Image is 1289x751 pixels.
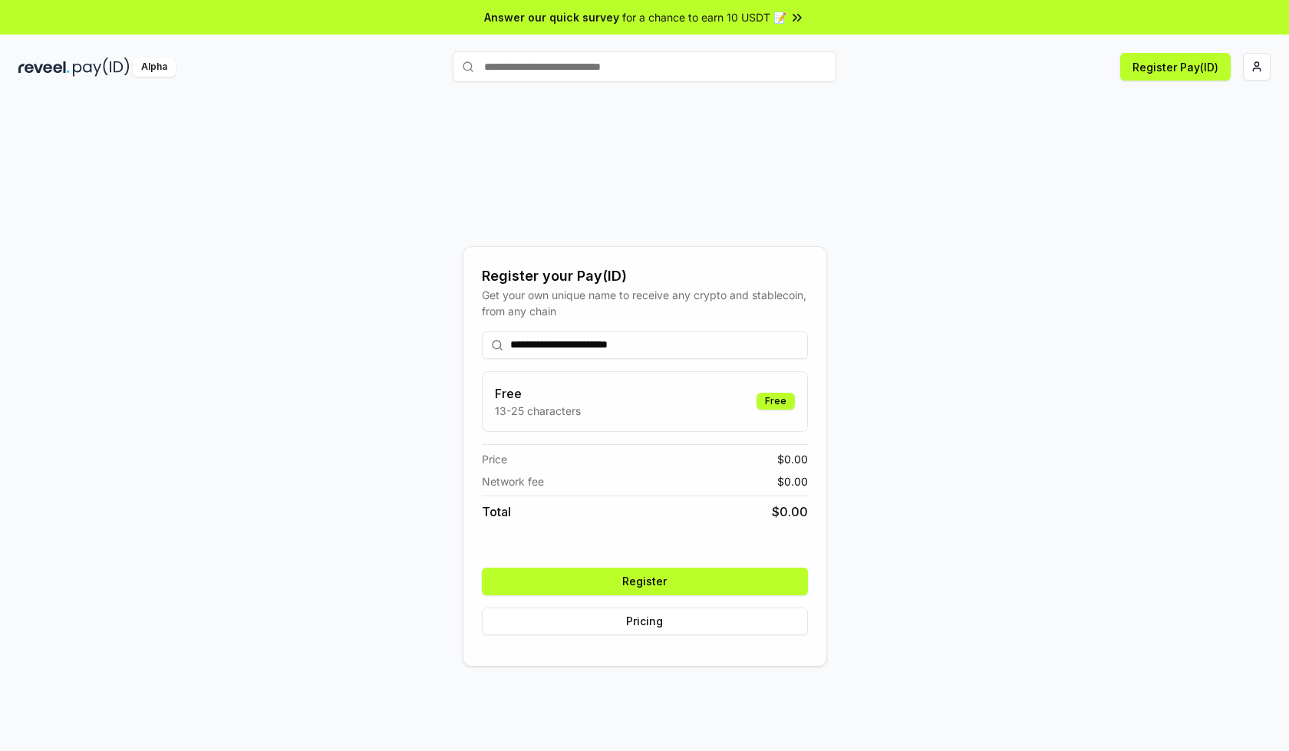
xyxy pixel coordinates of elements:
span: Answer our quick survey [484,9,619,25]
button: Register [482,568,808,595]
div: Register your Pay(ID) [482,265,808,287]
span: $ 0.00 [777,451,808,467]
span: for a chance to earn 10 USDT 📝 [622,9,786,25]
img: reveel_dark [18,58,70,77]
img: pay_id [73,58,130,77]
h3: Free [495,384,581,403]
button: Register Pay(ID) [1120,53,1231,81]
button: Pricing [482,608,808,635]
span: Network fee [482,473,544,489]
span: Total [482,502,511,521]
div: Get your own unique name to receive any crypto and stablecoin, from any chain [482,287,808,319]
p: 13-25 characters [495,403,581,419]
div: Free [757,393,795,410]
div: Alpha [133,58,176,77]
span: $ 0.00 [777,473,808,489]
span: $ 0.00 [772,502,808,521]
span: Price [482,451,507,467]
